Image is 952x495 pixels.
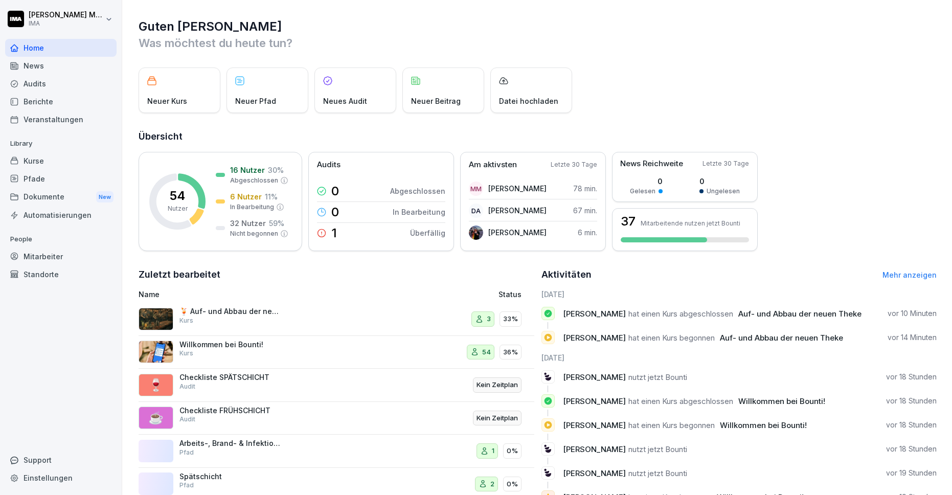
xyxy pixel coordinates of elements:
p: News Reichweite [620,158,683,170]
p: Audit [179,415,195,424]
p: 0 [630,176,663,187]
span: nutzt jetzt Bounti [628,444,687,454]
span: nutzt jetzt Bounti [628,372,687,382]
p: vor 14 Minuten [888,332,937,343]
p: 6 min. [578,227,597,238]
p: 33% [503,314,518,324]
span: [PERSON_NAME] [563,420,626,430]
p: 0 [331,185,339,197]
p: 🍹 Auf- und Abbau der neuen Theke [179,307,282,316]
p: Audits [317,159,341,171]
a: Standorte [5,265,117,283]
p: 0% [507,446,518,456]
p: Audit [179,382,195,391]
span: hat einen Kurs abgeschlossen [628,396,733,406]
p: Abgeschlossen [230,176,278,185]
a: News [5,57,117,75]
p: Neues Audit [323,96,367,106]
span: Auf- und Abbau der neuen Theke [738,309,862,319]
a: Automatisierungen [5,206,117,224]
a: DokumenteNew [5,188,117,207]
span: [PERSON_NAME] [563,444,626,454]
p: Letzte 30 Tage [702,159,749,168]
p: 0% [507,479,518,489]
p: Spätschicht [179,472,282,481]
p: 16 Nutzer [230,165,265,175]
p: Neuer Pfad [235,96,276,106]
p: Checkliste SPÄTSCHICHT [179,373,282,382]
p: 30 % [268,165,284,175]
p: 🍷 [148,376,164,394]
p: Datei hochladen [499,96,558,106]
p: People [5,231,117,247]
p: vor 18 Stunden [886,444,937,454]
p: Am aktivsten [469,159,517,171]
p: vor 10 Minuten [888,308,937,319]
p: Kein Zeitplan [477,413,518,423]
a: Veranstaltungen [5,110,117,128]
p: Kurs [179,349,193,358]
p: Checkliste FRÜHSCHICHT [179,406,282,415]
p: Kein Zeitplan [477,380,518,390]
img: w13nitl9wgr0x3qzco97xei4.png [469,226,483,240]
p: vor 18 Stunden [886,372,937,382]
h3: 37 [621,215,636,228]
p: Pfad [179,448,194,457]
span: [PERSON_NAME] [563,396,626,406]
a: Kurse [5,152,117,170]
img: xh3bnih80d1pxcetv9zsuevg.png [139,341,173,363]
p: ☕ [148,409,164,427]
a: 🍹 Auf- und Abbau der neuen ThekeKurs333% [139,303,534,336]
span: hat einen Kurs abgeschlossen [628,309,733,319]
div: Audits [5,75,117,93]
p: Was möchtest du heute tun? [139,35,937,51]
p: 1 [492,446,494,456]
p: 6 Nutzer [230,191,262,202]
p: 67 min. [573,205,597,216]
div: Berichte [5,93,117,110]
p: 0 [331,206,339,218]
span: Willkommen bei Bounti! [738,396,825,406]
h2: Zuletzt bearbeitet [139,267,534,282]
p: Letzte 30 Tage [551,160,597,169]
p: [PERSON_NAME] [488,205,547,216]
p: Arbeits-, Brand- & Infektionsschutz [179,439,282,448]
p: 36% [503,347,518,357]
p: vor 18 Stunden [886,396,937,406]
h6: [DATE] [541,352,937,363]
span: nutzt jetzt Bounti [628,468,687,478]
a: Mitarbeiter [5,247,117,265]
p: [PERSON_NAME] [488,183,547,194]
span: hat einen Kurs begonnen [628,333,715,343]
p: Neuer Kurs [147,96,187,106]
a: Willkommen bei Bounti!Kurs5436% [139,336,534,369]
a: Arbeits-, Brand- & InfektionsschutzPfad10% [139,435,534,468]
p: [PERSON_NAME] Milanovska [29,11,103,19]
p: Abgeschlossen [390,186,445,196]
img: at5slp6j12qyuqoxjxa0qgc6.png [139,308,173,330]
a: Home [5,39,117,57]
p: vor 18 Stunden [886,420,937,430]
a: ☕Checkliste FRÜHSCHICHTAuditKein Zeitplan [139,402,534,435]
p: Nicht begonnen [230,229,278,238]
a: Einstellungen [5,469,117,487]
a: Mehr anzeigen [882,271,937,279]
div: Pfade [5,170,117,188]
p: Ungelesen [707,187,740,196]
span: hat einen Kurs begonnen [628,420,715,430]
p: In Bearbeitung [393,207,445,217]
p: 2 [490,479,494,489]
p: 59 % [269,218,284,229]
p: [PERSON_NAME] [488,227,547,238]
p: Nutzer [168,204,188,213]
span: Willkommen bei Bounti! [720,420,807,430]
a: 🍷Checkliste SPÄTSCHICHTAuditKein Zeitplan [139,369,534,402]
p: 78 min. [573,183,597,194]
p: Überfällig [410,228,445,238]
h1: Guten [PERSON_NAME] [139,18,937,35]
div: New [96,191,114,203]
